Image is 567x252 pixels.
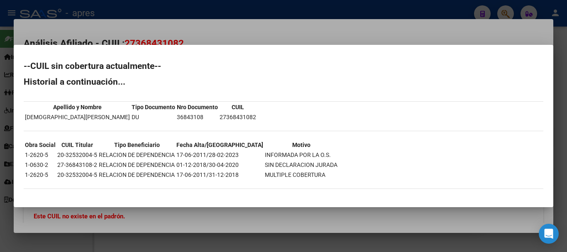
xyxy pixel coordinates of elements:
td: SIN DECLARACION JURADA [264,160,338,169]
div: Open Intercom Messenger [539,224,559,244]
td: 17-06-2011/28-02-2023 [176,150,264,159]
th: Nro Documento [176,103,218,112]
td: 01-12-2018/30-04-2020 [176,160,264,169]
th: Obra Social [24,140,56,149]
td: 1-0630-2 [24,160,56,169]
th: Tipo Documento [131,103,176,112]
th: Tipo Beneficiario [98,140,175,149]
td: 20-32532004-5 [57,150,98,159]
td: MULTIPLE COBERTURA [264,170,338,179]
td: DU [131,113,176,122]
th: CUIL Titular [57,140,98,149]
td: [DEMOGRAPHIC_DATA][PERSON_NAME] [24,113,130,122]
th: Apellido y Nombre [24,103,130,112]
td: RELACION DE DEPENDENCIA [98,150,175,159]
h2: --CUIL sin cobertura actualmente-- [24,62,543,70]
td: 20-32532004-5 [57,170,98,179]
h2: Historial a continuación... [24,78,543,86]
td: RELACION DE DEPENDENCIA [98,160,175,169]
td: INFORMADA POR LA O.S. [264,150,338,159]
td: 17-06-2011/31-12-2018 [176,170,264,179]
th: Fecha Alta/[GEOGRAPHIC_DATA] [176,140,264,149]
td: 27368431082 [219,113,257,122]
td: 36843108 [176,113,218,122]
td: 1-2620-5 [24,150,56,159]
td: RELACION DE DEPENDENCIA [98,170,175,179]
th: CUIL [219,103,257,112]
td: 27-36843108-2 [57,160,98,169]
td: 1-2620-5 [24,170,56,179]
th: Motivo [264,140,338,149]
